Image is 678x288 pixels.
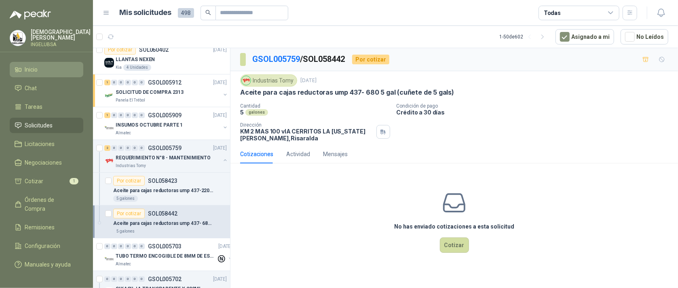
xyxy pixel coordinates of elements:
div: 2 [104,145,110,151]
p: [DATE] [218,243,232,250]
a: Remisiones [10,220,83,235]
img: Company Logo [104,254,114,264]
div: 1 - 50 de 602 [499,30,549,43]
button: No Leídos [621,29,668,44]
p: GSOL005912 [148,80,182,85]
div: 0 [118,145,124,151]
a: Solicitudes [10,118,83,133]
p: SOL060402 [139,47,169,53]
img: Company Logo [104,91,114,100]
span: 498 [178,8,194,18]
div: 0 [111,145,117,151]
img: Company Logo [104,123,114,133]
div: 0 [118,276,124,282]
span: Cotizar [25,177,44,186]
div: 0 [125,145,131,151]
a: 2 0 0 0 0 0 GSOL005759[DATE] Company LogoREQUERIMIENTO N°8 - MANTENIMIENTOIndustrias Tomy [104,143,228,169]
p: [DEMOGRAPHIC_DATA] [PERSON_NAME] [31,29,91,40]
div: 0 [125,244,131,249]
div: 0 [139,112,145,118]
p: Almatec [116,130,131,136]
div: 5 galones [113,195,138,202]
p: LLANTAS NEXEN [116,56,155,64]
div: 0 [125,80,131,85]
div: Por cotizar [104,45,136,55]
p: 5 [240,109,244,116]
p: GSOL005909 [148,112,182,118]
p: GSOL005759 [148,145,182,151]
div: 1 [104,112,110,118]
p: Condición de pago [397,103,675,109]
a: Licitaciones [10,136,83,152]
div: 0 [125,112,131,118]
p: TUBO TERMO ENCOGIBLE DE 8MM DE ESPESOR X 5CMS [116,252,216,260]
button: Cotizar [440,237,469,253]
a: Configuración [10,238,83,254]
p: INGELUBSA [31,42,91,47]
div: Por cotizar [113,209,145,218]
p: REQUERIMIENTO N°8 - MANTENIMIENTO [116,154,211,162]
a: Tareas [10,99,83,114]
span: Chat [25,84,37,93]
a: Inicio [10,62,83,77]
div: 4 Unidades [123,64,151,71]
p: Aceite para cajas reductoras ump 437- 680 5 gal (cuñete de 5 gals) [113,220,214,227]
p: Cantidad [240,103,390,109]
img: Company Logo [104,58,114,68]
div: 0 [111,276,117,282]
div: Por cotizar [352,55,389,64]
p: [DATE] [213,46,227,54]
div: 0 [125,276,131,282]
div: 0 [118,80,124,85]
div: 0 [132,244,138,249]
p: Aceite para cajas reductoras ump 437- 680 5 gal (cuñete de 5 gals) [240,88,454,97]
span: Inicio [25,65,38,74]
div: 0 [132,80,138,85]
div: Actividad [286,150,310,159]
p: / SOL058442 [252,53,346,66]
span: Negociaciones [25,158,62,167]
h1: Mis solicitudes [120,7,171,19]
div: 1 [104,80,110,85]
div: Industrias Tomy [240,74,297,87]
p: GSOL005703 [148,244,182,249]
h3: No has enviado cotizaciones a esta solicitud [394,222,514,231]
span: Manuales y ayuda [25,260,71,269]
p: SOL058423 [148,178,177,184]
a: Por cotizarSOL060402[DATE] Company LogoLLANTAS NEXENKia4 Unidades [93,42,230,74]
span: Licitaciones [25,140,55,148]
a: Manuales y ayuda [10,257,83,272]
a: 0 0 0 0 0 0 GSOL005703[DATE] Company LogoTUBO TERMO ENCOGIBLE DE 8MM DE ESPESOR X 5CMSAlmatec [104,241,234,267]
p: [DATE] [300,77,317,85]
p: [DATE] [213,144,227,152]
p: Almatec [116,261,131,267]
span: search [205,10,211,15]
div: 0 [132,112,138,118]
div: 0 [118,244,124,249]
p: [DATE] [213,79,227,87]
img: Logo peakr [10,10,51,19]
p: SOL058442 [148,211,177,216]
img: Company Logo [10,30,25,46]
a: Chat [10,80,83,96]
p: [DATE] [213,112,227,119]
button: Asignado a mi [555,29,614,44]
span: Tareas [25,102,43,111]
a: GSOL005759 [252,54,300,64]
div: 0 [139,145,145,151]
div: 0 [104,276,110,282]
p: Industrias Tomy [116,163,146,169]
div: 0 [104,244,110,249]
p: SOLICITUD DE COMPRA 2313 [116,89,184,96]
img: Company Logo [242,76,251,85]
p: Dirección [240,122,373,128]
a: 1 0 0 0 0 0 GSOL005909[DATE] Company LogoINSUMOS OCTUBRE PARTE 1Almatec [104,110,228,136]
p: Aceite para cajas reductoras ump 437-220 5 gal (cuñete de 5 gals) [113,187,214,195]
div: 0 [132,145,138,151]
span: Remisiones [25,223,55,232]
p: INSUMOS OCTUBRE PARTE 1 [116,121,183,129]
div: 0 [111,80,117,85]
div: galones [245,109,268,116]
img: Company Logo [104,156,114,166]
a: 1 0 0 0 0 0 GSOL005912[DATE] Company LogoSOLICITUD DE COMPRA 2313Panela El Trébol [104,78,228,104]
